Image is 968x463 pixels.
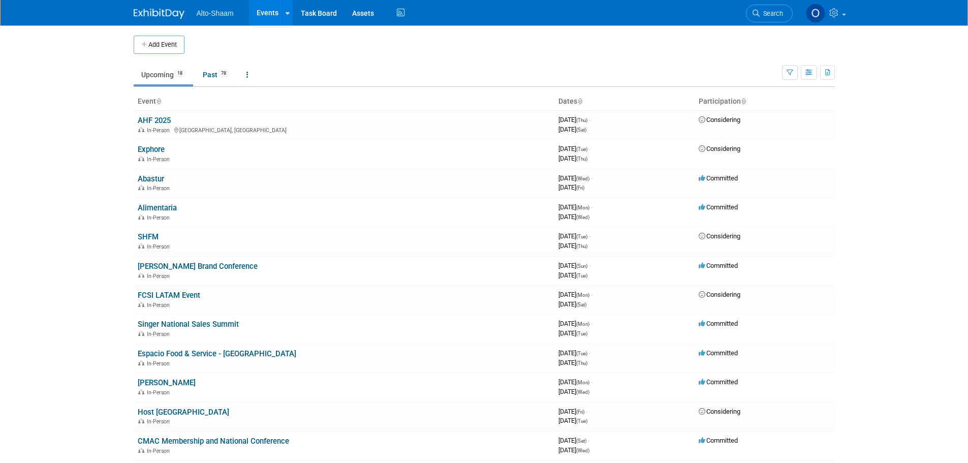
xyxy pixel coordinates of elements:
[558,388,589,395] span: [DATE]
[138,174,164,183] a: Abastur
[589,116,590,124] span: -
[147,273,173,280] span: In-Person
[699,262,738,269] span: Committed
[576,448,589,453] span: (Wed)
[138,243,144,249] img: In-Person Event
[558,213,589,221] span: [DATE]
[558,262,590,269] span: [DATE]
[558,271,587,279] span: [DATE]
[558,126,586,133] span: [DATE]
[195,65,237,84] a: Past78
[699,437,738,444] span: Committed
[138,360,144,365] img: In-Person Event
[147,156,173,163] span: In-Person
[558,329,587,337] span: [DATE]
[138,116,171,125] a: AHF 2025
[138,418,144,423] img: In-Person Event
[576,292,589,298] span: (Mon)
[134,65,193,84] a: Upcoming18
[576,302,586,307] span: (Sat)
[147,418,173,425] span: In-Person
[558,378,592,386] span: [DATE]
[589,262,590,269] span: -
[695,93,835,110] th: Participation
[577,97,582,105] a: Sort by Start Date
[558,349,590,357] span: [DATE]
[558,155,587,162] span: [DATE]
[147,331,173,337] span: In-Person
[576,117,587,123] span: (Thu)
[197,9,234,17] span: Alto-Shaam
[586,408,587,415] span: -
[558,300,586,308] span: [DATE]
[746,5,793,22] a: Search
[699,378,738,386] span: Committed
[218,70,229,77] span: 78
[138,126,550,134] div: [GEOGRAPHIC_DATA], [GEOGRAPHIC_DATA]
[591,291,592,298] span: -
[699,174,738,182] span: Committed
[591,174,592,182] span: -
[806,4,825,23] img: Olivia Strasser
[576,243,587,249] span: (Thu)
[554,93,695,110] th: Dates
[699,291,740,298] span: Considering
[138,145,165,154] a: Exphore
[147,360,173,367] span: In-Person
[558,183,584,191] span: [DATE]
[699,116,740,124] span: Considering
[741,97,746,105] a: Sort by Participation Type
[576,273,587,279] span: (Tue)
[138,408,229,417] a: Host [GEOGRAPHIC_DATA]
[589,232,590,240] span: -
[699,408,740,415] span: Considering
[558,446,589,454] span: [DATE]
[576,127,586,133] span: (Sat)
[558,320,592,327] span: [DATE]
[591,378,592,386] span: -
[576,205,589,210] span: (Mon)
[576,438,586,444] span: (Sat)
[138,331,144,336] img: In-Person Event
[576,389,589,395] span: (Wed)
[138,156,144,161] img: In-Person Event
[576,146,587,152] span: (Tue)
[576,185,584,191] span: (Fri)
[138,378,196,387] a: [PERSON_NAME]
[147,389,173,396] span: In-Person
[156,97,161,105] a: Sort by Event Name
[558,232,590,240] span: [DATE]
[589,145,590,152] span: -
[138,262,258,271] a: [PERSON_NAME] Brand Conference
[138,127,144,132] img: In-Person Event
[138,214,144,220] img: In-Person Event
[138,203,177,212] a: Alimentaria
[588,437,589,444] span: -
[558,291,592,298] span: [DATE]
[576,176,589,181] span: (Wed)
[134,9,184,19] img: ExhibitDay
[699,203,738,211] span: Committed
[699,232,740,240] span: Considering
[138,448,144,453] img: In-Person Event
[147,185,173,192] span: In-Person
[699,349,738,357] span: Committed
[558,116,590,124] span: [DATE]
[138,185,144,190] img: In-Person Event
[138,349,296,358] a: Espacio Food & Service - [GEOGRAPHIC_DATA]
[138,273,144,278] img: In-Person Event
[576,263,587,269] span: (Sun)
[147,448,173,454] span: In-Person
[147,214,173,221] span: In-Person
[134,93,554,110] th: Event
[558,408,587,415] span: [DATE]
[138,232,159,241] a: SHFM
[558,242,587,250] span: [DATE]
[589,349,590,357] span: -
[576,418,587,424] span: (Tue)
[174,70,185,77] span: 18
[558,359,587,366] span: [DATE]
[576,351,587,356] span: (Tue)
[138,437,289,446] a: CMAC Membership and National Conference
[699,145,740,152] span: Considering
